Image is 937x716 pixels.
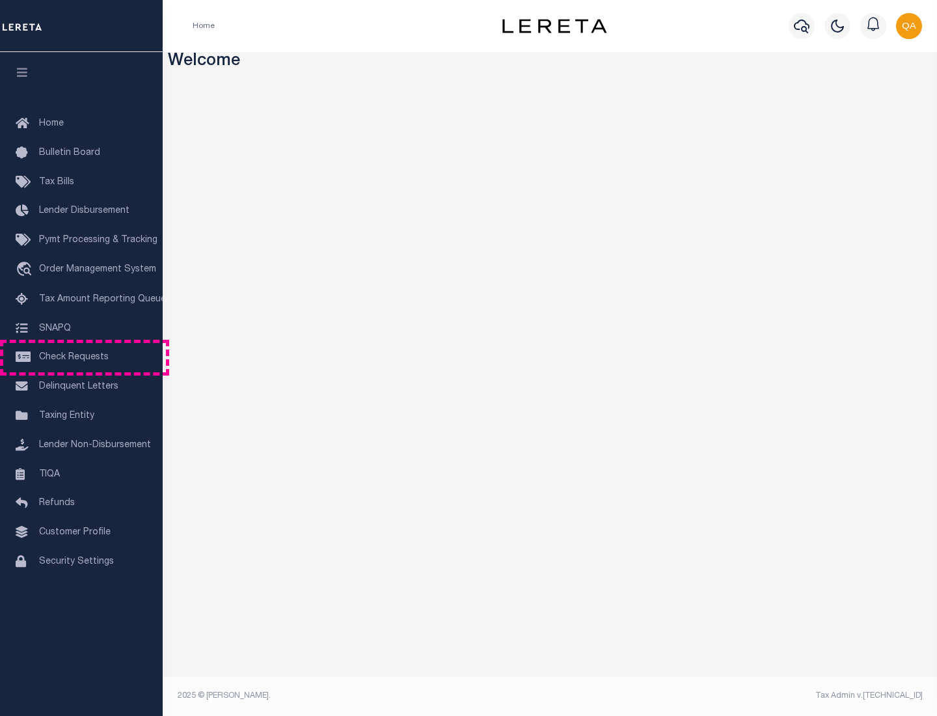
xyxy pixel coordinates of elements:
[39,441,151,450] span: Lender Non-Disbursement
[39,265,156,274] span: Order Management System
[502,19,606,33] img: logo-dark.svg
[39,528,111,537] span: Customer Profile
[39,295,166,304] span: Tax Amount Reporting Queue
[39,499,75,508] span: Refunds
[39,353,109,362] span: Check Requests
[39,324,71,333] span: SNAPQ
[39,411,94,420] span: Taxing Entity
[560,690,923,702] div: Tax Admin v.[TECHNICAL_ID]
[39,178,74,187] span: Tax Bills
[39,206,129,215] span: Lender Disbursement
[168,690,550,702] div: 2025 © [PERSON_NAME].
[896,13,922,39] img: svg+xml;base64,PHN2ZyB4bWxucz0iaHR0cDovL3d3dy53My5vcmcvMjAwMC9zdmciIHBvaW50ZXItZXZlbnRzPSJub25lIi...
[16,262,36,279] i: travel_explore
[168,52,932,72] h3: Welcome
[39,469,60,478] span: TIQA
[39,382,118,391] span: Delinquent Letters
[39,236,157,245] span: Pymt Processing & Tracking
[39,557,114,566] span: Security Settings
[39,148,100,158] span: Bulletin Board
[39,119,64,128] span: Home
[193,20,215,32] li: Home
